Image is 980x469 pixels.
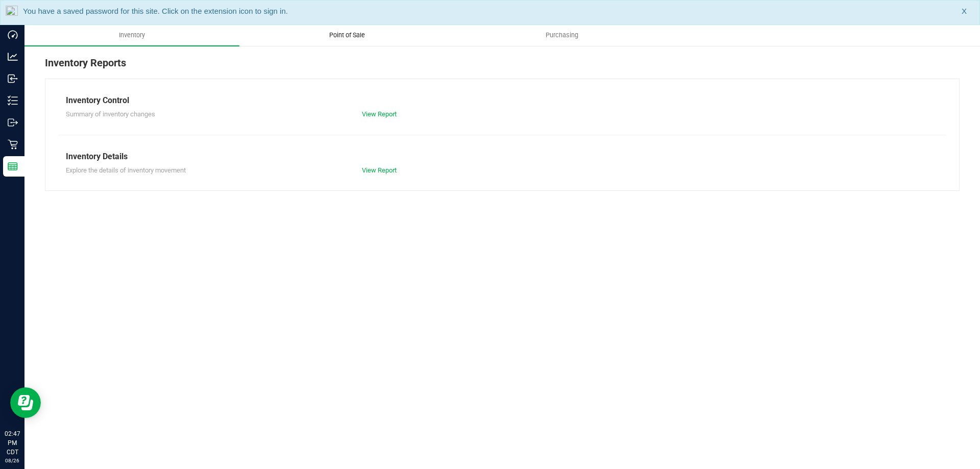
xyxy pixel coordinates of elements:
inline-svg: Outbound [8,117,18,128]
span: Explore the details of inventory movement [66,166,186,174]
span: You have a saved password for this site. Click on the extension icon to sign in. [23,7,288,15]
span: Purchasing [532,31,592,40]
p: 02:47 PM CDT [5,429,20,457]
inline-svg: Retail [8,139,18,150]
span: Inventory [105,31,159,40]
inline-svg: Inbound [8,73,18,84]
span: X [962,6,967,17]
inline-svg: Dashboard [8,30,18,40]
a: Purchasing [454,24,669,46]
span: Summary of inventory changes [66,110,155,118]
p: 08/26 [5,457,20,464]
span: Point of Sale [315,31,379,40]
a: Point of Sale [239,24,454,46]
inline-svg: Inventory [8,95,18,106]
iframe: Resource center [10,387,41,418]
div: Inventory Details [66,151,939,163]
div: Inventory Reports [45,55,960,79]
a: Inventory [24,24,239,46]
a: View Report [362,166,397,174]
div: Inventory Control [66,94,939,107]
inline-svg: Analytics [8,52,18,62]
inline-svg: Reports [8,161,18,171]
a: View Report [362,110,397,118]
